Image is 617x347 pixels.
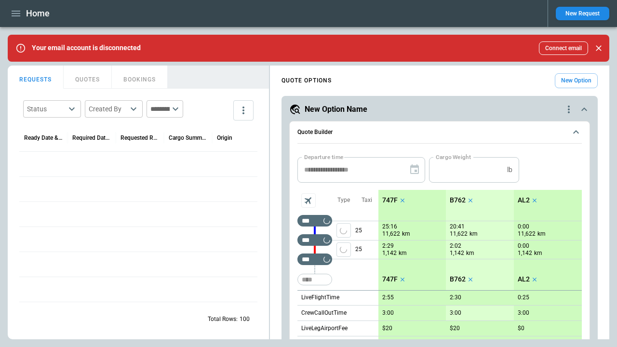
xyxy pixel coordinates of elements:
[301,294,339,302] p: LiveFlightTime
[402,230,410,238] p: km
[534,249,542,257] p: km
[469,230,478,238] p: km
[305,104,367,115] h5: New Option Name
[208,315,238,323] p: Total Rows:
[382,294,394,301] p: 2:55
[450,242,461,250] p: 2:02
[297,215,332,227] div: Too short
[382,249,397,257] p: 1,142
[436,153,471,161] label: Cargo Weight
[64,66,112,89] button: QUOTES
[217,134,232,141] div: Origin
[362,196,372,204] p: Taxi
[450,294,461,301] p: 2:30
[301,324,348,333] p: LiveLegAirportFee
[289,104,590,115] button: New Option Namequote-option-actions
[555,73,598,88] button: New Option
[121,134,159,141] div: Requested Route
[301,309,347,317] p: CrewCallOutTime
[382,223,397,230] p: 25:16
[382,242,394,250] p: 2:29
[537,230,546,238] p: km
[507,166,512,174] p: lb
[336,223,351,238] span: Type of sector
[337,196,350,204] p: Type
[399,249,407,257] p: km
[466,249,474,257] p: km
[518,309,529,317] p: 3:00
[355,240,378,259] p: 25
[518,294,529,301] p: 0:25
[240,315,250,323] p: 100
[592,38,605,59] div: dismiss
[382,309,394,317] p: 3:00
[518,325,524,332] p: $0
[450,249,464,257] p: 1,142
[592,41,605,55] button: Close
[8,66,64,89] button: REQUESTS
[26,8,50,19] h1: Home
[297,254,332,265] div: Too short
[32,44,141,52] p: Your email account is disconnected
[518,275,530,283] p: AL2
[518,196,530,204] p: AL2
[382,325,392,332] p: $20
[518,242,529,250] p: 0:00
[336,242,351,257] span: Type of sector
[518,249,532,257] p: 1,142
[297,234,332,246] div: Too short
[336,223,351,238] button: left aligned
[556,7,609,20] button: New Request
[72,134,111,141] div: Required Date & Time (UTC)
[450,309,461,317] p: 3:00
[169,134,207,141] div: Cargo Summary
[24,134,63,141] div: Ready Date & Time (UTC)
[336,242,351,257] button: left aligned
[355,221,378,240] p: 25
[301,193,316,208] span: Aircraft selection
[563,104,575,115] div: quote-option-actions
[450,196,466,204] p: B762
[539,41,588,55] button: Connect email
[297,274,332,285] div: Too short
[297,129,333,135] h6: Quote Builder
[518,223,529,230] p: 0:00
[89,104,127,114] div: Created By
[382,196,398,204] p: 747F
[304,153,344,161] label: Departure time
[450,275,466,283] p: B762
[450,230,468,238] p: 11,622
[450,325,460,332] p: $20
[518,230,536,238] p: 11,622
[27,104,66,114] div: Status
[297,121,582,144] button: Quote Builder
[112,66,168,89] button: BOOKINGS
[450,223,465,230] p: 20:41
[233,100,254,120] button: more
[382,230,400,238] p: 11,622
[382,275,398,283] p: 747F
[282,79,332,83] h4: QUOTE OPTIONS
